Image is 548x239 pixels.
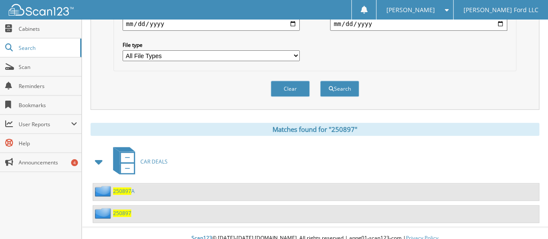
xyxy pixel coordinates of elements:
button: Clear [271,81,310,97]
label: File type [123,41,300,49]
span: [PERSON_NAME] Ford LLC [463,7,538,13]
span: Announcements [19,159,77,166]
span: User Reports [19,121,71,128]
div: Matches found for "250897" [91,123,539,136]
span: [PERSON_NAME] [386,7,435,13]
input: start [123,17,300,31]
a: 250897 [113,210,131,217]
input: end [330,17,507,31]
span: Bookmarks [19,101,77,109]
a: CAR DEALS [108,144,168,179]
span: CAR DEALS [140,158,168,165]
a: 250897A [113,187,135,195]
iframe: Chat Widget [505,197,548,239]
div: 4 [71,159,78,166]
span: 250897 [113,187,131,195]
span: Search [19,44,76,52]
button: Search [320,81,359,97]
span: Cabinets [19,25,77,33]
span: Scan [19,63,77,71]
img: folder2.png [95,186,113,196]
img: scan123-logo-white.svg [9,4,74,16]
span: Reminders [19,82,77,90]
span: Help [19,140,77,147]
img: folder2.png [95,208,113,219]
